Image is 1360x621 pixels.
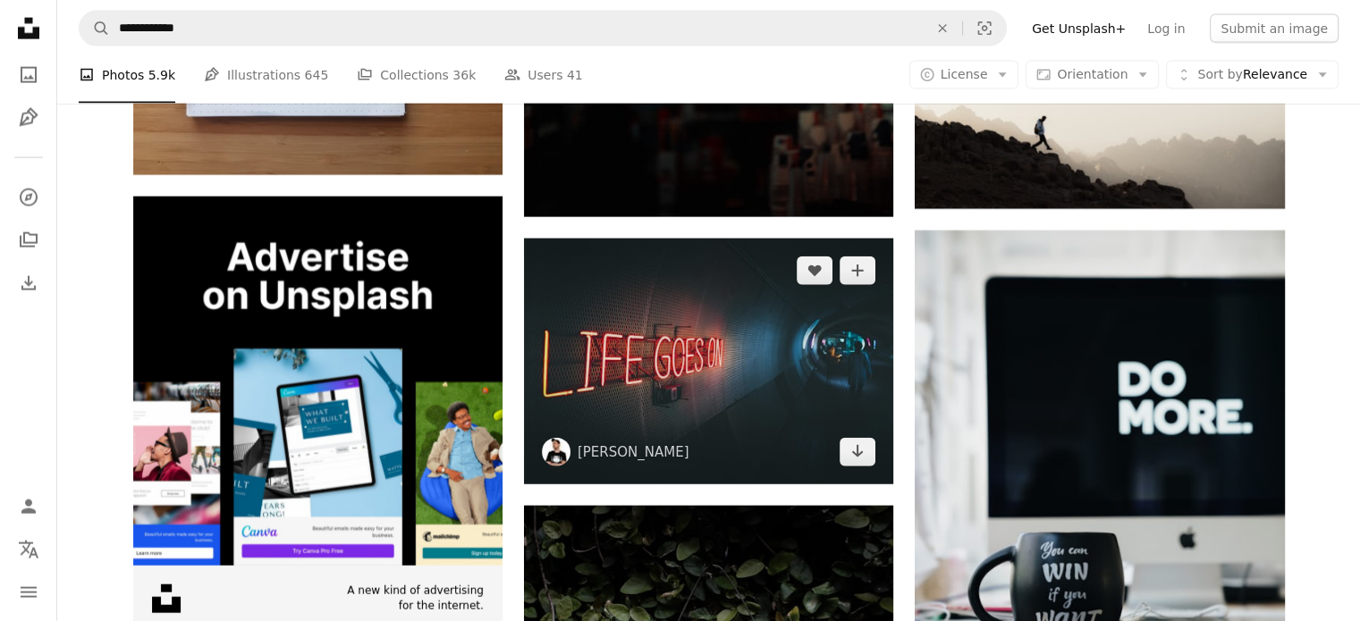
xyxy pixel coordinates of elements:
span: License [941,67,988,81]
span: 41 [567,65,583,85]
button: Add to Collection [840,256,875,285]
a: Log in / Sign up [11,489,46,524]
a: a neon sign that reads life goes on [524,353,893,369]
span: Orientation [1057,67,1128,81]
button: Like [797,256,832,285]
img: a neon sign that reads life goes on [524,239,893,484]
a: Collections [11,222,46,258]
button: Submit an image [1210,14,1339,43]
button: Search Unsplash [80,12,110,46]
a: Download History [11,265,46,301]
span: 36k [452,65,476,85]
a: Illustrations [11,100,46,136]
button: Orientation [1026,61,1159,89]
a: [PERSON_NAME] [578,443,689,461]
a: Download [840,438,875,466]
button: Clear [923,12,962,46]
a: Illustrations 645 [204,46,328,104]
img: file-1635990755334-4bfd90f37242image [133,197,503,566]
img: Go to Andrea De Santis's profile [542,438,570,466]
button: Visual search [963,12,1006,46]
a: black ceramic coffee mug [915,468,1284,484]
span: 645 [305,65,329,85]
button: Sort byRelevance [1166,61,1339,89]
a: Get Unsplash+ [1021,14,1136,43]
a: Photos [11,57,46,93]
span: Relevance [1197,66,1307,84]
a: Explore [11,180,46,215]
button: Language [11,532,46,567]
span: A new kind of advertising for the internet. [347,583,484,614]
form: Find visuals sitewide [79,11,1007,46]
img: file-1631678316303-ed18b8b5cb9cimage [152,584,181,613]
a: Home — Unsplash [11,11,46,50]
a: Collections 36k [357,46,476,104]
a: Users 41 [504,46,583,104]
button: License [909,61,1019,89]
a: Log in [1136,14,1195,43]
span: Sort by [1197,67,1242,81]
button: Menu [11,575,46,610]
